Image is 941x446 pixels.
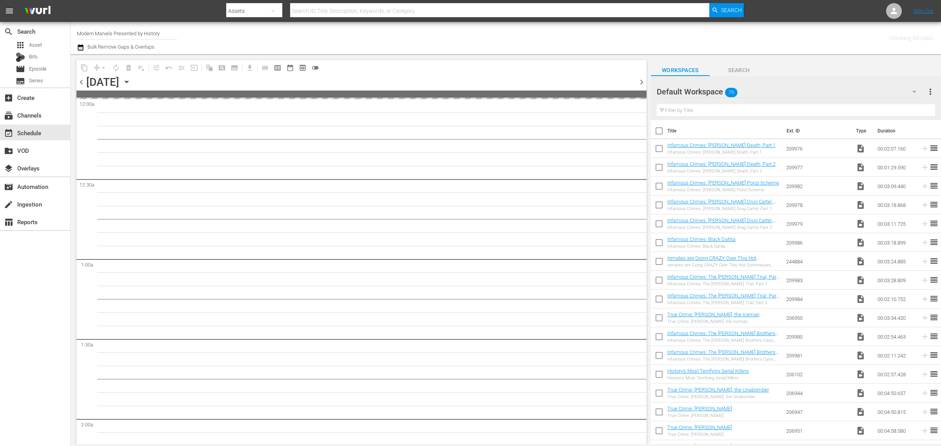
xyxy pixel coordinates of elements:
span: Video [856,407,865,417]
a: Sign Out [913,8,934,14]
td: 00:03:09.440 [874,177,917,196]
div: Infamous Crimes: [PERSON_NAME] Death, Part 1 [667,150,776,155]
span: Video [856,200,865,210]
a: Infamous Crimes: The [PERSON_NAME] Trial, Part 2 [667,293,779,305]
svg: Add to Schedule [921,163,929,172]
svg: Add to Schedule [921,144,929,153]
svg: Add to Schedule [921,182,929,190]
span: Week Calendar View [271,62,284,74]
a: History's Most Terrifying Serial Killers [667,368,749,374]
td: 00:04:50.815 [874,402,917,421]
th: Type [851,120,873,142]
span: reorder [929,313,939,322]
td: 206951 [783,421,853,440]
div: Infamous Crimes: The [PERSON_NAME] Trial, Part 2 [667,300,780,305]
td: 209977 [783,158,853,177]
a: Infamous Crimes: [PERSON_NAME] Death, Part 1 [667,142,776,148]
span: Video [856,238,865,247]
span: Search [721,3,742,17]
td: 00:04:50.657 [874,384,917,402]
span: 24 hours Lineup View is OFF [309,62,322,74]
a: True Crime: [PERSON_NAME] [667,406,732,412]
span: Asset [29,41,42,49]
div: Default Workspace [657,81,924,103]
div: [DATE] [86,76,119,89]
span: Bits [29,53,38,61]
div: Inmates are Going CRAZY Over This Hot Commissary Commodity [667,263,780,268]
span: chevron_right [637,77,647,87]
span: Video [856,388,865,398]
span: date_range_outlined [286,64,294,72]
td: 209986 [783,233,853,252]
svg: Add to Schedule [921,389,929,397]
div: Infamous Crimes: [PERSON_NAME] Death, Part 2 [667,169,776,174]
a: True Crime: [PERSON_NAME] [667,424,732,430]
span: chevron_left [76,77,86,87]
span: Video [856,332,865,341]
td: 206950 [783,308,853,327]
td: 209979 [783,214,853,233]
span: Revert to Primary Episode [163,62,175,74]
td: 209983 [783,271,853,290]
a: Inmates are Going CRAZY Over This Hot Commissary Commodity [667,255,759,267]
a: Infamous Crimes: [PERSON_NAME] Death, Part 2 [667,161,776,167]
td: 244884 [783,252,853,271]
span: Search [710,65,768,75]
svg: Add to Schedule [921,201,929,209]
a: Infamous Crimes: Black Dahlia [667,236,736,242]
span: Series [29,77,43,85]
svg: Add to Schedule [921,426,929,435]
div: Infamous Crimes: [PERSON_NAME] Ponzi Scheme [667,187,779,192]
span: Create Series Block [228,62,241,74]
span: reorder [929,238,939,247]
span: Create Search Block [216,62,228,74]
td: 00:02:07.160 [874,139,917,158]
span: Video [856,370,865,379]
span: Fill episodes with ad slates [175,62,188,74]
td: 206947 [783,402,853,421]
a: Infamous Crimes: The [PERSON_NAME] Brothers Case, Part 2 [667,349,779,361]
div: Infamous Crimes: [PERSON_NAME] Drug Cartel, Part 2 [667,225,780,230]
div: Infamous Crimes: The [PERSON_NAME] Brothers Case, Part 1 [667,338,780,343]
th: Duration [873,120,920,142]
a: True Crime: [PERSON_NAME], the Unabomber [667,387,769,393]
div: History's Most Terrifying Serial Killers [667,375,749,381]
td: 206102 [783,365,853,384]
div: Infamous Crimes: Black Dahlia [667,244,736,249]
div: True Crime: [PERSON_NAME], the Unabomber [667,394,769,399]
span: Video [856,426,865,435]
span: reorder [929,275,939,285]
span: Schedule [4,129,13,138]
td: 00:03:34.420 [874,308,917,327]
td: 209981 [783,346,853,365]
span: Video [856,163,865,172]
span: reorder [929,294,939,303]
span: reorder [929,143,939,153]
div: True Crime: [PERSON_NAME] [667,432,732,437]
td: 00:03:18.868 [874,196,917,214]
th: Title [667,120,782,142]
td: 209976 [783,139,853,158]
span: Episode [29,65,47,73]
td: 00:03:11.725 [874,214,917,233]
span: Ingestion [4,200,13,209]
span: reorder [929,426,939,435]
span: View Backup [296,62,309,74]
span: calendar_view_week_outlined [274,64,282,72]
span: Overlays [4,164,13,173]
span: reorder [929,407,939,416]
span: Update Metadata from Key Asset [188,62,200,74]
svg: Add to Schedule [921,351,929,360]
div: Infamous Crimes: The [PERSON_NAME] Brothers Case, Part 2 [667,357,780,362]
div: Bits [16,53,25,62]
img: ans4CAIJ8jUAAAAAAAAAAAAAAAAAAAAAAAAgQb4GAAAAAAAAAAAAAAAAAAAAAAAAJMjXAAAAAAAAAAAAAAAAAAAAAAAAgAT5G... [19,2,56,20]
span: more_vert [926,87,935,96]
td: 00:02:54.463 [874,327,917,346]
span: Workspaces [651,65,710,75]
a: True Crime: [PERSON_NAME], the Iceman [667,312,759,317]
span: Select an event to delete [122,62,135,74]
td: 00:01:29.590 [874,158,917,177]
span: Video [856,257,865,266]
span: reorder [929,256,939,266]
span: Video [856,276,865,285]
